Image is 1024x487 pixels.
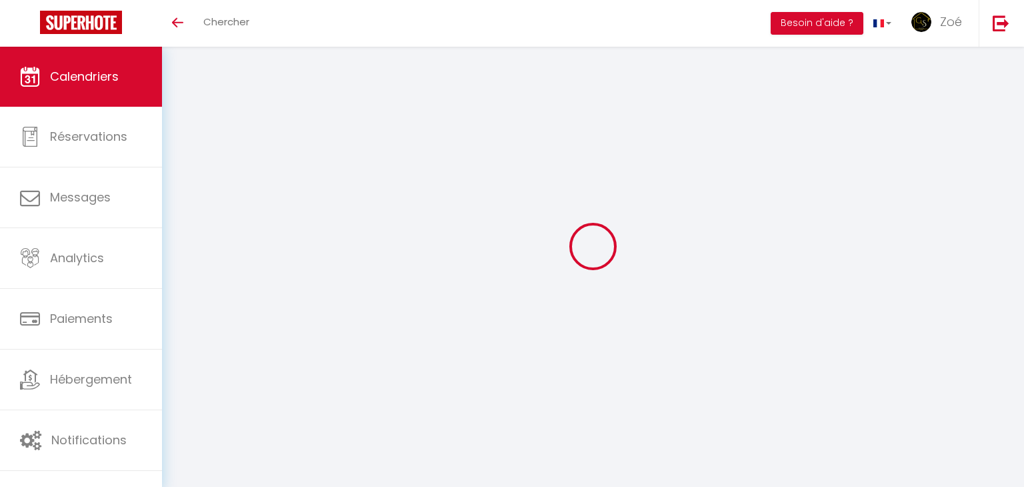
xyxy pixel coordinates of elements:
[51,432,127,448] span: Notifications
[993,15,1009,31] img: logout
[50,250,104,266] span: Analytics
[40,11,122,34] img: Super Booking
[50,310,113,327] span: Paiements
[940,13,962,30] span: Zoé
[771,12,863,35] button: Besoin d'aide ?
[203,15,249,29] span: Chercher
[50,371,132,388] span: Hébergement
[50,128,127,145] span: Réservations
[50,189,111,205] span: Messages
[911,12,931,32] img: ...
[50,68,119,85] span: Calendriers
